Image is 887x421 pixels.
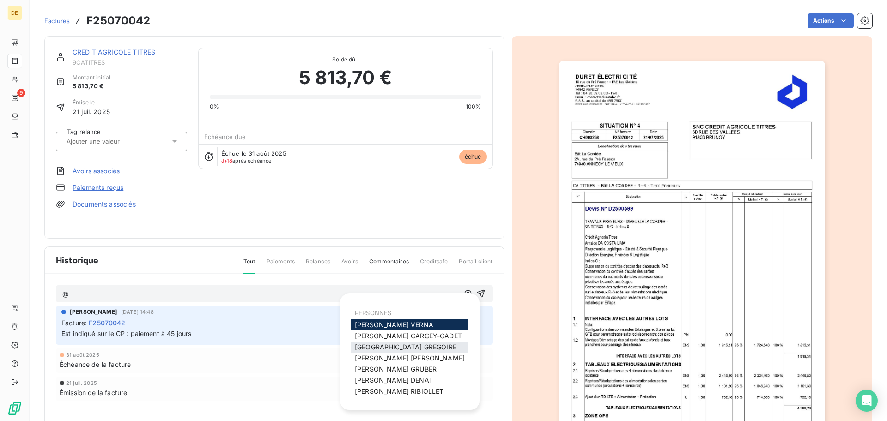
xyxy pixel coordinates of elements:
span: @ [62,290,69,298]
span: Montant initial [73,73,110,82]
span: PERSONNES [355,309,391,317]
span: 9CATITRES [73,59,187,66]
span: [PERSON_NAME] DENAT [355,376,433,384]
h3: F25070042 [86,12,150,29]
span: Émise le [73,98,110,107]
span: Historique [56,254,99,267]
span: Tout [243,257,255,274]
span: échue [459,150,487,164]
span: J+18 [221,158,233,164]
span: 0% [210,103,219,111]
a: Documents associés [73,200,136,209]
img: Logo LeanPay [7,401,22,415]
span: Émission de la facture [60,388,127,397]
span: Factures [44,17,70,24]
span: Échéance de la facture [60,360,131,369]
span: Est indiqué sur le CP : paiement à 45 jours [61,329,191,337]
span: 100% [466,103,481,111]
span: [PERSON_NAME] RIBIOLLET [355,387,443,395]
a: Factures [44,16,70,25]
span: Avoirs [341,257,358,273]
div: Open Intercom Messenger [856,390,878,412]
input: Ajouter une valeur [66,137,158,146]
span: Commentaires [369,257,409,273]
span: [PERSON_NAME] [70,308,117,316]
span: [DATE] 14:48 [121,309,154,315]
span: 31 août 2025 [66,352,99,358]
span: [PERSON_NAME] CARCEY-CADET [355,332,462,340]
span: après échéance [221,158,272,164]
span: Portail client [459,257,492,273]
span: Échue le 31 août 2025 [221,150,286,157]
span: 5 813,70 € [299,64,392,92]
span: 21 juil. 2025 [73,107,110,116]
span: Facture : [61,318,87,328]
span: 9 [17,89,25,97]
span: [PERSON_NAME] [PERSON_NAME] [355,354,465,362]
span: [PERSON_NAME] GRUBER [355,365,437,373]
a: Avoirs associés [73,166,120,176]
span: Échéance due [204,133,246,140]
span: 5 813,70 € [73,82,110,91]
span: Relances [306,257,330,273]
a: Paiements reçus [73,183,123,192]
span: Solde dû : [210,55,481,64]
span: Paiements [267,257,295,273]
span: Creditsafe [420,257,448,273]
span: [PERSON_NAME] VERNA [355,321,433,329]
div: DE [7,6,22,20]
span: [GEOGRAPHIC_DATA] GREGOIRE [355,343,456,351]
button: Actions [808,13,854,28]
a: CREDIT AGRICOLE TITRES [73,48,155,56]
span: F25070042 [89,318,125,328]
span: 21 juil. 2025 [66,380,97,386]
